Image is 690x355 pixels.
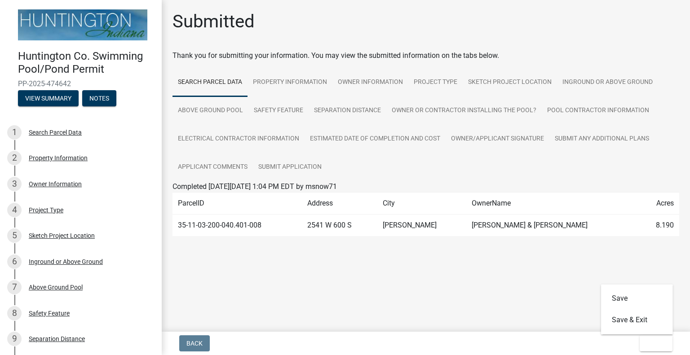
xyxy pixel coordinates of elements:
wm-modal-confirm: Notes [82,95,116,102]
h1: Submitted [172,11,255,32]
td: Acres [640,193,679,215]
a: Estimated Date of Completion and Cost [305,125,446,153]
a: Safety Feature [248,96,309,125]
div: 4 [7,203,22,217]
a: Electrical Contractor Information [172,125,305,153]
div: 5 [7,228,22,243]
span: Completed [DATE][DATE] 1:04 PM EDT by msnow71 [172,182,337,191]
button: Notes [82,90,116,106]
span: Exit [647,340,660,347]
div: 2 [7,151,22,165]
a: Above Ground Pool [172,96,248,125]
a: Submit Application [253,153,327,182]
button: Save [601,288,673,309]
a: Separation Distance [309,96,386,125]
div: 9 [7,332,22,346]
button: Save & Exit [601,309,673,331]
span: Back [186,340,203,347]
a: Applicant Comments [172,153,253,182]
a: Project Type [408,68,463,97]
a: Inground or Above Ground [557,68,658,97]
button: View Summary [18,90,79,106]
button: Back [179,335,210,351]
a: Sketch Project Location [463,68,557,97]
td: [PERSON_NAME] [377,215,466,237]
div: 7 [7,280,22,294]
div: Above Ground Pool [29,284,83,290]
div: Project Type [29,207,63,213]
td: OwnerName [466,193,640,215]
a: Search Parcel Data [172,68,248,97]
td: 35-11-03-200-040.401-008 [172,215,302,237]
a: Owner/Applicant Signature [446,125,549,153]
div: Sketch Project Location [29,232,95,239]
div: 1 [7,125,22,140]
a: Submit Any Additional Plans [549,125,655,153]
span: PP-2025-474642 [18,79,144,88]
div: Separation Distance [29,336,85,342]
td: ParcelID [172,193,302,215]
div: Thank you for submitting your information. You may view the submitted information on the tabs below. [172,50,679,61]
div: Inground or Above Ground [29,259,103,265]
h4: Huntington Co. Swimming Pool/Pond Permit [18,50,155,76]
div: Safety Feature [29,310,70,316]
a: Owner Information [332,68,408,97]
a: Property Information [248,68,332,97]
div: 6 [7,254,22,269]
div: 3 [7,177,22,191]
a: Pool Contractor Information [542,96,655,125]
div: Exit [601,284,673,334]
td: Address [302,193,378,215]
div: Owner Information [29,181,82,187]
a: Owner or Contractor Installing the Pool? [386,96,542,125]
div: 8 [7,306,22,320]
td: City [377,193,466,215]
div: Search Parcel Data [29,129,82,136]
td: 8.190 [640,215,679,237]
td: 2541 W 600 S [302,215,378,237]
wm-modal-confirm: Summary [18,95,79,102]
img: Huntington County, Indiana [18,9,147,40]
div: Property Information [29,155,88,161]
button: Exit [640,335,672,351]
td: [PERSON_NAME] & [PERSON_NAME] [466,215,640,237]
